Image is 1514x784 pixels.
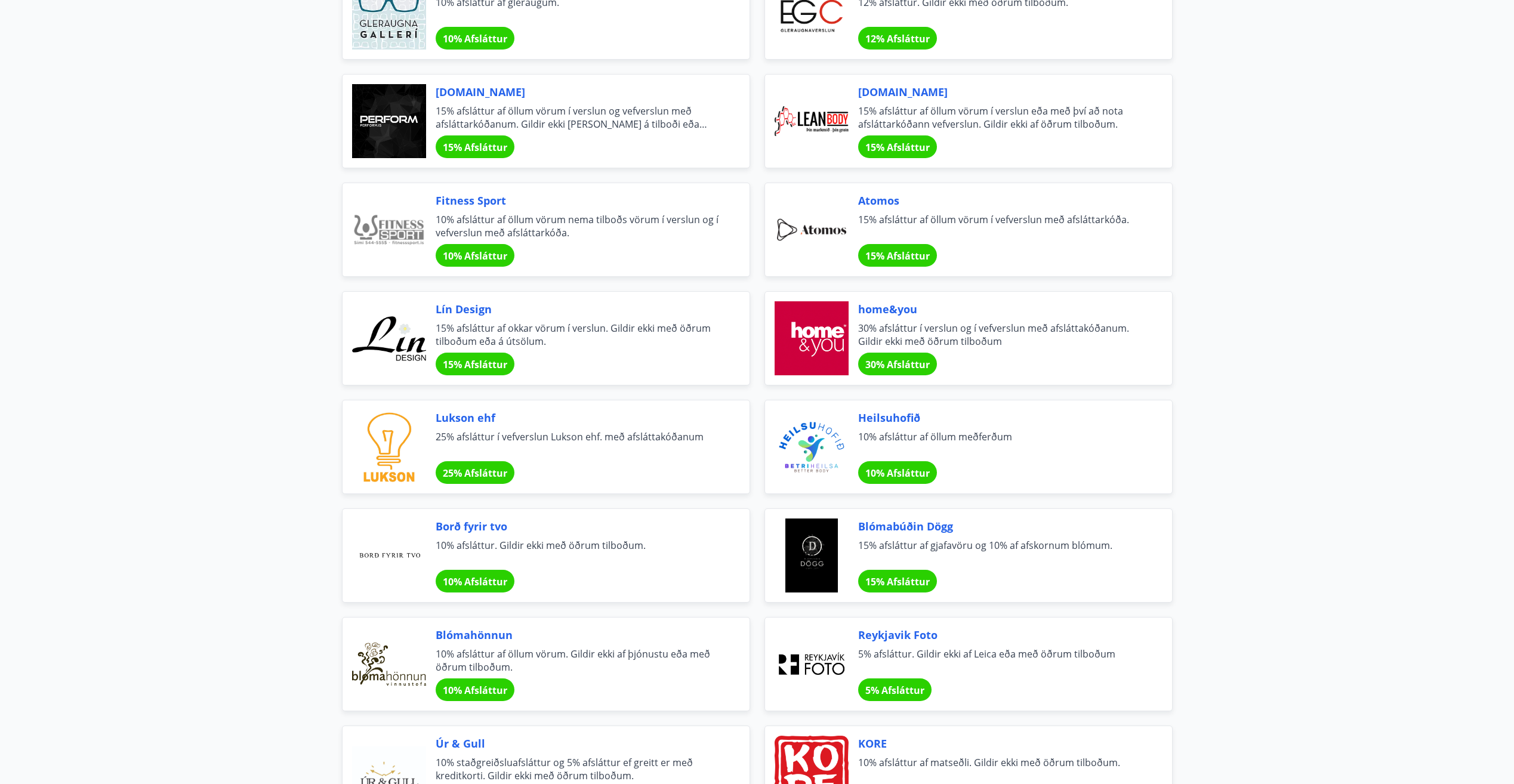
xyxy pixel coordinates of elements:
span: [DOMAIN_NAME] [436,84,721,100]
span: 5% afsláttur. Gildir ekki af Leica eða með öðrum tilboðum [858,647,1143,674]
span: home&you [858,301,1143,317]
span: 15% afsláttur af öllum vörum í verslun og vefverslun með afsláttarkóðanum. Gildir ekki [PERSON_NA... [436,104,721,131]
span: 15% afsláttur af öllum vörum í verslun eða með því að nota afsláttarkóðann vefverslun. Gildir ekk... [858,104,1143,131]
span: 15% Afsláttur [865,141,930,154]
span: 10% afsláttur af öllum vörum nema tilboðs vörum í verslun og í vefverslun með afsláttarkóða. [436,213,721,239]
span: Reykjavik Foto [858,627,1143,643]
span: 10% staðgreiðsluafsláttur og 5% afsláttur ef greitt er með kreditkorti. Gildir ekki með öðrum til... [436,756,721,782]
span: 15% Afsláttur [865,249,930,263]
span: 15% Afsláttur [865,575,930,588]
span: 10% afsláttur af matseðli. Gildir ekki með öðrum tilboðum. [858,756,1143,782]
span: 30% Afsláttur [865,358,930,371]
span: 15% afsláttur af öllum vörum í vefverslun með afsláttarkóða. [858,213,1143,239]
span: Heilsuhofið [858,410,1143,425]
span: 10% Afsláttur [865,467,930,480]
span: 10% Afsláttur [443,684,507,697]
span: Lín Design [436,301,721,317]
span: 12% Afsláttur [865,32,930,45]
span: Blómabúðin Dögg [858,518,1143,534]
span: 10% Afsláttur [443,575,507,588]
span: 10% afsláttur. Gildir ekki með öðrum tilboðum. [436,539,721,565]
span: Fitness Sport [436,193,721,208]
span: [DOMAIN_NAME] [858,84,1143,100]
span: 15% afsláttur af gjafavöru og 10% af afskornum blómum. [858,539,1143,565]
span: 10% afsláttur af öllum meðferðum [858,430,1143,456]
span: 15% Afsláttur [443,358,507,371]
span: 25% afsláttur í vefverslun Lukson ehf. með afsláttakóðanum [436,430,721,456]
span: Úr & Gull [436,736,721,751]
span: Blómahönnun [436,627,721,643]
span: Borð fyrir tvo [436,518,721,534]
span: 30% afsláttur í verslun og í vefverslun með afsláttakóðanum. Gildir ekki með öðrum tilboðum [858,322,1143,348]
span: 5% Afsláttur [865,684,924,697]
span: 15% afsláttur af okkar vörum í verslun. Gildir ekki með öðrum tilboðum eða á útsölum. [436,322,721,348]
span: 10% Afsláttur [443,32,507,45]
span: KORE [858,736,1143,751]
span: 10% afsláttur af öllum vörum. Gildir ekki af þjónustu eða með öðrum tilboðum. [436,647,721,674]
span: Atomos [858,193,1143,208]
span: 10% Afsláttur [443,249,507,263]
span: 25% Afsláttur [443,467,507,480]
span: Lukson ehf [436,410,721,425]
span: 15% Afsláttur [443,141,507,154]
